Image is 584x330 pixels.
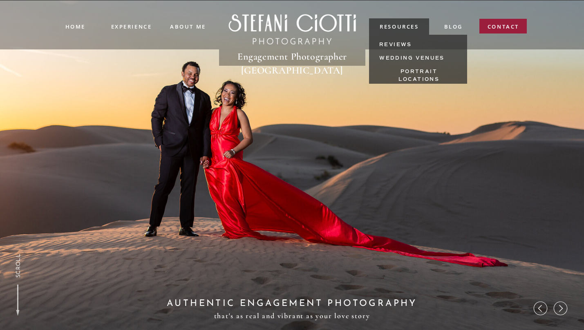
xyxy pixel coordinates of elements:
[219,50,365,64] h1: Engagement Photographer [GEOGRAPHIC_DATA]
[111,22,151,29] a: experience
[160,297,425,308] h2: AUTHENTIC ENGAGEMENT PHOTOGRAPHY
[379,41,412,50] a: reviews
[444,22,463,32] a: blog
[488,22,519,34] a: contact
[379,54,445,64] a: Wedding Venues
[379,68,459,77] a: Portrait Locations
[206,309,378,322] p: that's as real and vibrant as your love story
[170,22,206,30] a: ABOUT me
[65,22,85,30] a: Home
[379,22,420,32] a: resources
[13,253,22,278] a: SCROLL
